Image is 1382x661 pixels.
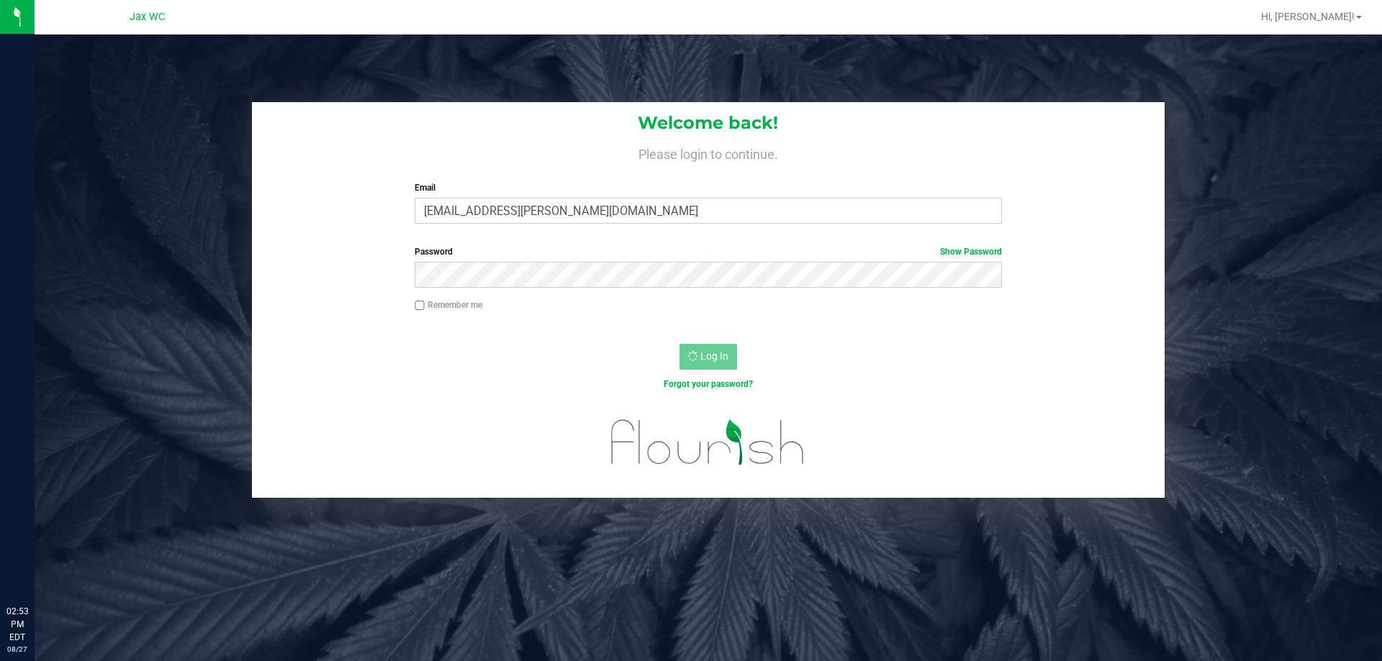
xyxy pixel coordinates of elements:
[6,644,28,655] p: 08/27
[415,301,425,311] input: Remember me
[130,11,165,23] span: Jax WC
[594,406,822,479] img: flourish_logo.svg
[679,344,737,370] button: Log In
[700,350,728,362] span: Log In
[940,247,1002,257] a: Show Password
[252,114,1165,132] h1: Welcome back!
[6,605,28,644] p: 02:53 PM EDT
[252,144,1165,161] h4: Please login to continue.
[415,247,453,257] span: Password
[664,379,753,389] a: Forgot your password?
[415,181,1001,194] label: Email
[415,298,482,311] label: Remember me
[1261,11,1355,22] span: Hi, [PERSON_NAME]!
